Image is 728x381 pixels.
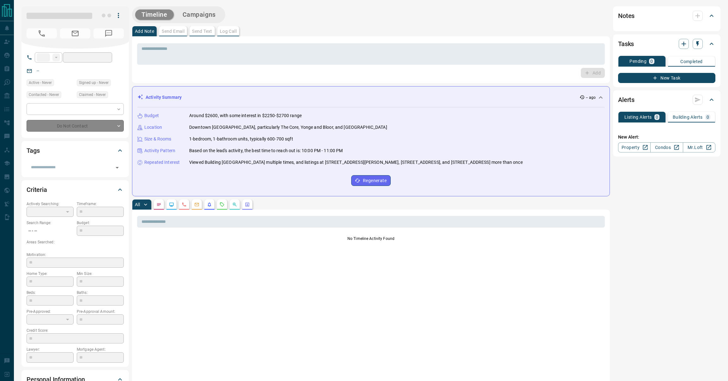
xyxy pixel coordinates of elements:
svg: Agent Actions [245,202,250,207]
p: Search Range: [27,220,74,226]
div: Criteria [27,182,124,197]
p: Lawyer: [27,347,74,352]
p: Location [144,124,162,131]
div: Notes [618,8,715,23]
p: Downtown [GEOGRAPHIC_DATA], particularly The Core, Yonge and Bloor, and [GEOGRAPHIC_DATA] [189,124,387,131]
p: Viewed Building [GEOGRAPHIC_DATA] multiple times, and listings at [STREET_ADDRESS][PERSON_NAME], ... [189,159,523,166]
p: Pre-Approved: [27,309,74,314]
button: Campaigns [176,9,222,20]
p: Home Type: [27,271,74,277]
p: 1-bedroom, 1-bathroom units, typically 600-700 sqft [189,136,293,142]
p: Building Alerts [673,115,703,119]
p: 0 [656,115,658,119]
svg: Lead Browsing Activity [169,202,174,207]
h2: Criteria [27,185,47,195]
p: Actively Searching: [27,201,74,207]
svg: Emails [194,202,199,207]
p: Baths: [77,290,124,295]
p: -- - -- [27,226,74,236]
span: No Number [27,28,57,39]
div: Tasks [618,36,715,51]
svg: Requests [220,202,225,207]
p: Size & Rooms [144,136,171,142]
div: Activity Summary-- ago [137,92,605,103]
p: All [135,202,140,207]
a: Condos [650,142,683,152]
svg: Notes [156,202,161,207]
h2: Notes [618,11,635,21]
p: New Alert: [618,134,715,140]
p: Activity Pattern [144,147,175,154]
span: No Number [93,28,124,39]
p: Listing Alerts [624,115,652,119]
h2: Tasks [618,39,634,49]
p: -- ago [586,95,596,100]
p: No Timeline Activity Found [137,236,605,241]
p: Pre-Approval Amount: [77,309,124,314]
p: Activity Summary [146,94,182,101]
svg: Opportunities [232,202,237,207]
p: 0 [650,59,653,63]
p: Pending [629,59,647,63]
p: Repeated Interest [144,159,180,166]
p: Budget [144,112,159,119]
p: Based on the lead's activity, the best time to reach out is: 10:00 PM - 11:00 PM [189,147,343,154]
p: Min Size: [77,271,124,277]
p: Budget: [77,220,124,226]
p: Add Note [135,29,154,33]
h2: Alerts [618,95,635,105]
span: Active - Never [29,80,52,86]
div: Do Not Contact [27,120,124,132]
p: Motivation: [27,252,124,258]
p: Credit Score: [27,328,124,333]
svg: Listing Alerts [207,202,212,207]
p: Around $2600, with some interest in $2250-$2700 range [189,112,302,119]
button: Regenerate [351,175,391,186]
p: Completed [680,59,703,64]
span: Contacted - Never [29,92,59,98]
button: New Task [618,73,715,83]
p: Timeframe: [77,201,124,207]
p: 0 [707,115,709,119]
a: Mr.Loft [683,142,715,152]
p: Mortgage Agent: [77,347,124,352]
p: Areas Searched: [27,239,124,245]
div: Alerts [618,92,715,107]
a: -- [37,68,39,73]
span: Claimed - Never [79,92,106,98]
h2: Tags [27,146,39,156]
a: Property [618,142,651,152]
span: No Email [60,28,90,39]
button: Open [113,163,122,172]
p: Beds: [27,290,74,295]
span: Signed up - Never [79,80,109,86]
button: Timeline [135,9,174,20]
svg: Calls [182,202,187,207]
div: Tags [27,143,124,158]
